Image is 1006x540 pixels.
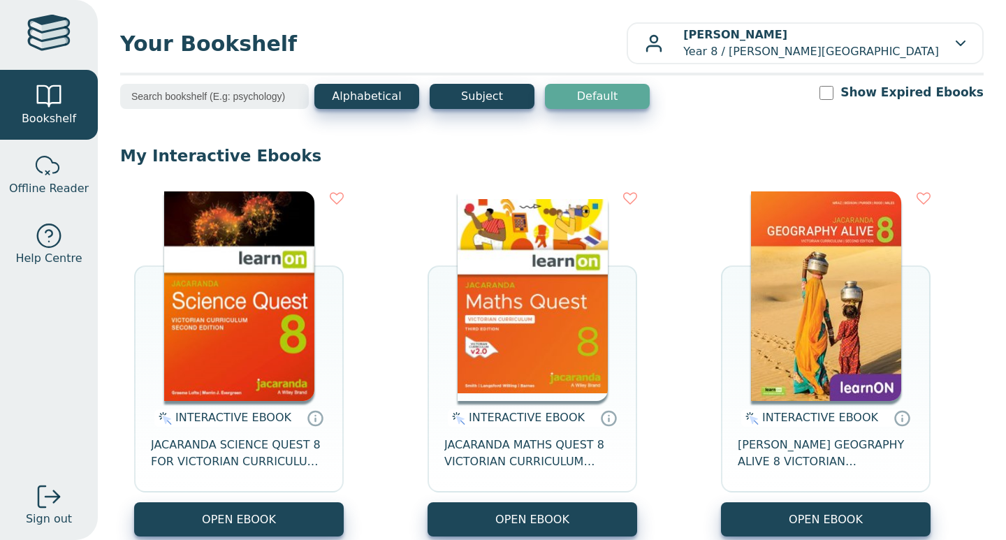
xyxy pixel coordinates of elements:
[120,28,627,59] span: Your Bookshelf
[600,409,617,426] a: Interactive eBooks are accessed online via the publisher’s portal. They contain interactive resou...
[741,410,759,427] img: interactive.svg
[545,84,650,109] button: Default
[721,502,931,537] button: OPEN EBOOK
[120,145,984,166] p: My Interactive Ebooks
[428,502,637,537] button: OPEN EBOOK
[154,410,172,427] img: interactive.svg
[627,22,984,64] button: [PERSON_NAME]Year 8 / [PERSON_NAME][GEOGRAPHIC_DATA]
[458,191,608,401] img: c004558a-e884-43ec-b87a-da9408141e80.jpg
[762,411,878,424] span: INTERACTIVE EBOOK
[683,28,787,41] b: [PERSON_NAME]
[314,84,419,109] button: Alphabetical
[840,84,984,101] label: Show Expired Ebooks
[164,191,314,401] img: fffb2005-5288-ea11-a992-0272d098c78b.png
[430,84,534,109] button: Subject
[26,511,72,527] span: Sign out
[751,191,901,401] img: 5407fe0c-7f91-e911-a97e-0272d098c78b.jpg
[448,410,465,427] img: interactive.svg
[151,437,327,470] span: JACARANDA SCIENCE QUEST 8 FOR VICTORIAN CURRICULUM LEARNON 2E EBOOK
[15,250,82,267] span: Help Centre
[120,84,309,109] input: Search bookshelf (E.g: psychology)
[22,110,76,127] span: Bookshelf
[894,409,910,426] a: Interactive eBooks are accessed online via the publisher’s portal. They contain interactive resou...
[134,502,344,537] button: OPEN EBOOK
[307,409,323,426] a: Interactive eBooks are accessed online via the publisher’s portal. They contain interactive resou...
[444,437,620,470] span: JACARANDA MATHS QUEST 8 VICTORIAN CURRICULUM LEARNON EBOOK 3E
[469,411,585,424] span: INTERACTIVE EBOOK
[738,437,914,470] span: [PERSON_NAME] GEOGRAPHY ALIVE 8 VICTORIAN CURRICULUM LEARNON EBOOK 2E
[9,180,89,197] span: Offline Reader
[175,411,291,424] span: INTERACTIVE EBOOK
[683,27,939,60] p: Year 8 / [PERSON_NAME][GEOGRAPHIC_DATA]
